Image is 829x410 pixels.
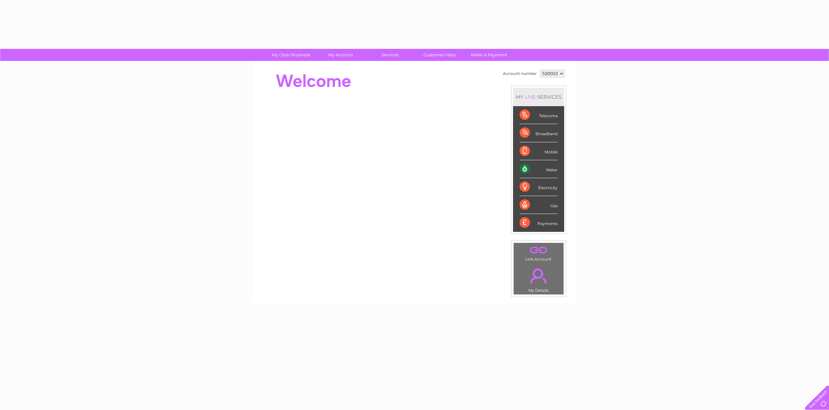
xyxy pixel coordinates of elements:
[462,49,516,61] a: Make A Payment
[515,264,562,287] a: .
[520,106,558,124] div: Telecoms
[520,196,558,214] div: Gas
[513,243,564,263] td: Link Account
[520,214,558,232] div: Payments
[520,142,558,160] div: Mobile
[413,49,466,61] a: Customer Help
[523,94,537,100] div: LIVE
[520,124,558,142] div: Broadband
[314,49,367,61] a: My Account
[520,178,558,196] div: Electricity
[513,263,564,295] td: My Details
[513,88,564,106] div: MY SERVICES
[520,160,558,178] div: Water
[515,245,562,256] a: .
[501,68,538,79] td: Account number
[264,49,318,61] a: My Clear Business
[363,49,417,61] a: Services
